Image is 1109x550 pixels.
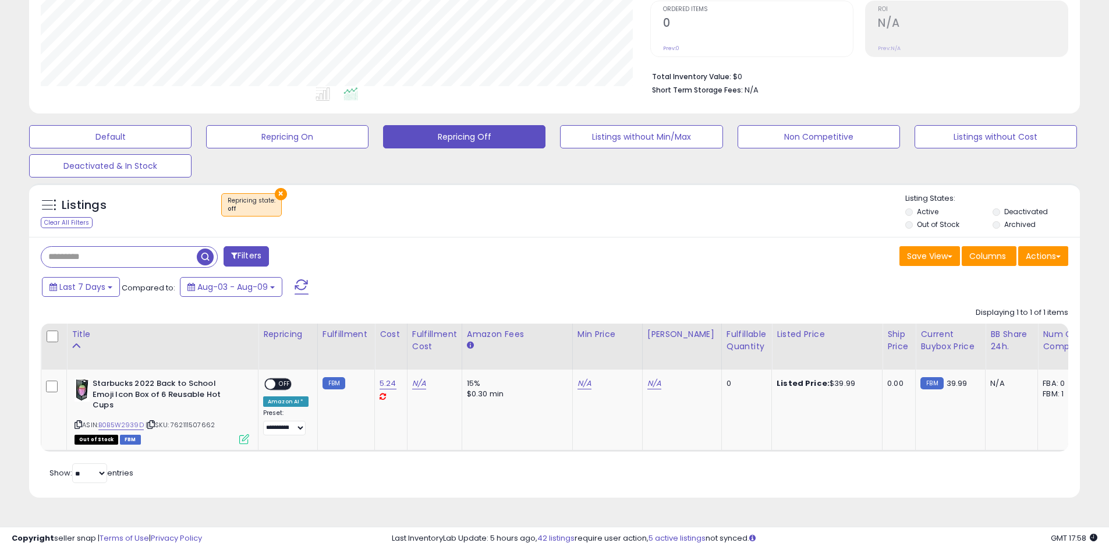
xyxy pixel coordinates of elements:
[777,328,877,340] div: Listed Price
[29,154,192,178] button: Deactivated & In Stock
[1043,378,1081,389] div: FBA: 0
[75,435,118,445] span: All listings that are currently out of stock and unavailable for purchase on Amazon
[122,282,175,293] span: Compared to:
[920,328,980,353] div: Current Buybox Price
[467,378,564,389] div: 15%
[275,188,287,200] button: ×
[72,328,253,340] div: Title
[206,125,369,148] button: Repricing On
[383,125,545,148] button: Repricing Off
[263,409,309,435] div: Preset:
[738,125,900,148] button: Non Competitive
[727,378,763,389] div: 0
[263,328,313,340] div: Repricing
[962,246,1016,266] button: Columns
[537,533,575,544] a: 42 listings
[745,84,759,95] span: N/A
[41,217,93,228] div: Clear All Filters
[75,378,249,443] div: ASIN:
[467,328,568,340] div: Amazon Fees
[59,281,105,293] span: Last 7 Days
[905,193,1080,204] p: Listing States:
[577,378,591,389] a: N/A
[412,328,457,353] div: Fulfillment Cost
[560,125,722,148] button: Listings without Min/Max
[887,328,910,353] div: Ship Price
[878,16,1068,32] h2: N/A
[380,378,396,389] a: 5.24
[976,307,1068,318] div: Displaying 1 to 1 of 1 items
[180,277,282,297] button: Aug-03 - Aug-09
[120,435,141,445] span: FBM
[275,379,294,389] span: OFF
[917,207,938,217] label: Active
[663,6,853,13] span: Ordered Items
[29,125,192,148] button: Default
[652,69,1060,83] li: $0
[467,389,564,399] div: $0.30 min
[1043,328,1085,353] div: Num of Comp.
[1043,389,1081,399] div: FBM: 1
[1018,246,1068,266] button: Actions
[577,328,637,340] div: Min Price
[917,219,959,229] label: Out of Stock
[663,16,853,32] h2: 0
[224,246,269,267] button: Filters
[380,328,402,340] div: Cost
[62,197,107,214] h5: Listings
[969,250,1006,262] span: Columns
[1004,207,1048,217] label: Deactivated
[392,533,1097,544] div: Last InventoryLab Update: 5 hours ago, require user action, not synced.
[1004,219,1036,229] label: Archived
[228,196,275,214] span: Repricing state :
[727,328,767,353] div: Fulfillable Quantity
[75,378,90,402] img: 41DEo8KpejL._SL40_.jpg
[98,420,144,430] a: B0B5W2939D
[1051,533,1097,544] span: 2025-08-17 17:58 GMT
[12,533,202,544] div: seller snap | |
[100,533,149,544] a: Terms of Use
[920,377,943,389] small: FBM
[878,6,1068,13] span: ROI
[228,205,275,213] div: off
[777,378,873,389] div: $39.99
[412,378,426,389] a: N/A
[42,277,120,297] button: Last 7 Days
[263,396,309,407] div: Amazon AI *
[887,378,906,389] div: 0.00
[12,533,54,544] strong: Copyright
[878,45,901,52] small: Prev: N/A
[647,328,717,340] div: [PERSON_NAME]
[197,281,268,293] span: Aug-03 - Aug-09
[915,125,1077,148] button: Listings without Cost
[49,467,133,478] span: Show: entries
[899,246,960,266] button: Save View
[151,533,202,544] a: Privacy Policy
[649,533,706,544] a: 5 active listings
[652,85,743,95] b: Short Term Storage Fees:
[990,328,1033,353] div: BB Share 24h.
[652,72,731,81] b: Total Inventory Value:
[467,340,474,351] small: Amazon Fees.
[777,378,830,389] b: Listed Price:
[146,420,215,430] span: | SKU: 762111507662
[323,377,345,389] small: FBM
[93,378,234,414] b: Starbucks 2022 Back to School Emoji Icon Box of 6 Reusable Hot Cups
[323,328,370,340] div: Fulfillment
[990,378,1029,389] div: N/A
[647,378,661,389] a: N/A
[947,378,968,389] span: 39.99
[663,45,679,52] small: Prev: 0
